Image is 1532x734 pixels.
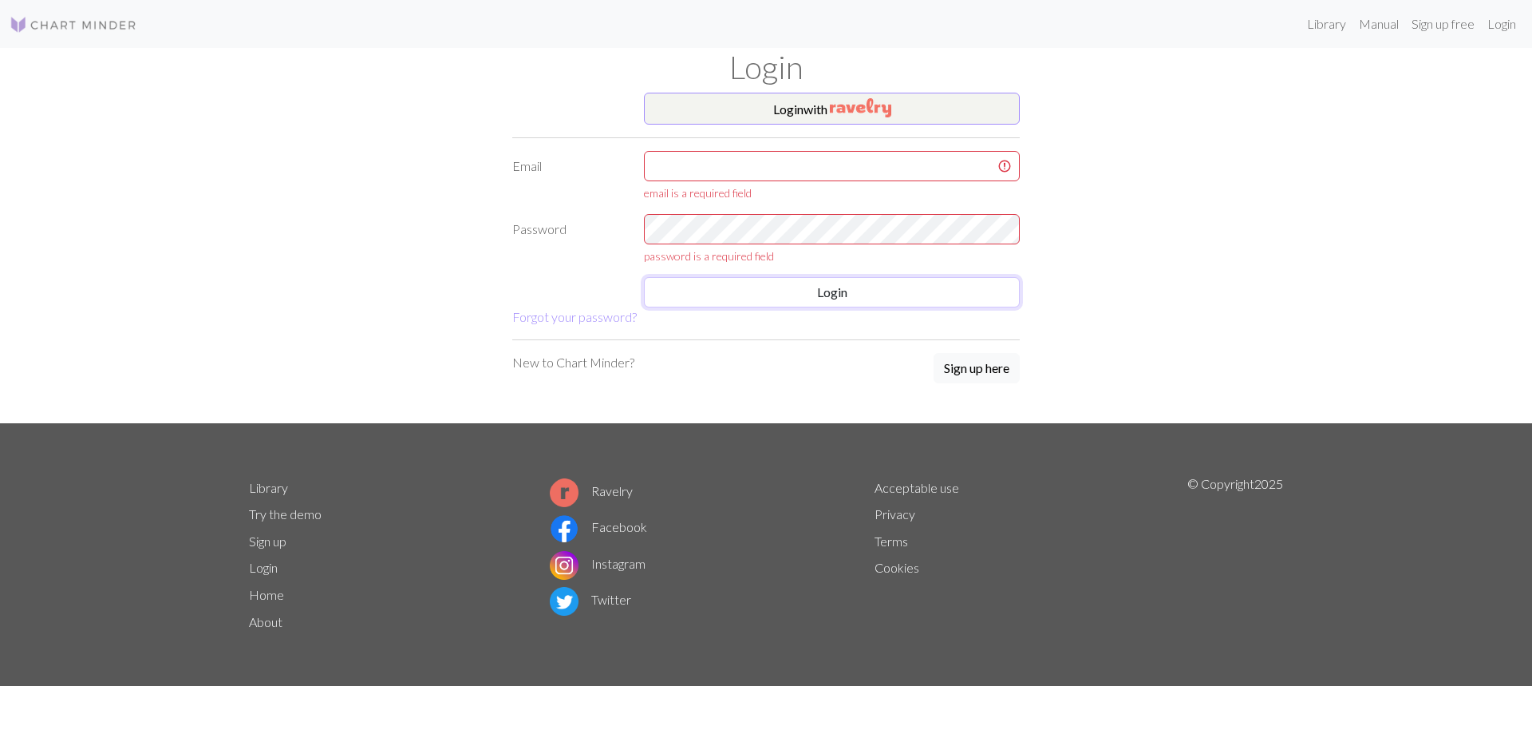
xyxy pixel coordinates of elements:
[644,248,1020,264] div: password is a required field
[550,514,578,543] img: Facebook logo
[644,277,1020,307] button: Login
[512,353,634,372] p: New to Chart Minder?
[503,214,634,264] label: Password
[550,519,647,534] a: Facebook
[249,587,284,602] a: Home
[550,551,578,580] img: Instagram logo
[10,15,137,34] img: Logo
[503,151,634,201] label: Email
[875,560,919,575] a: Cookies
[934,353,1020,383] button: Sign up here
[550,478,578,507] img: Ravelry logo
[1405,8,1481,40] a: Sign up free
[512,309,637,324] a: Forgot your password?
[1481,8,1522,40] a: Login
[249,480,288,495] a: Library
[1301,8,1352,40] a: Library
[934,353,1020,385] a: Sign up here
[830,98,891,117] img: Ravelry
[550,483,633,498] a: Ravelry
[249,560,278,575] a: Login
[1352,8,1405,40] a: Manual
[249,534,286,549] a: Sign up
[644,184,1020,201] div: email is a required field
[249,614,282,629] a: About
[875,506,915,522] a: Privacy
[1187,474,1283,636] p: © Copyright 2025
[875,480,959,495] a: Acceptable use
[644,93,1020,125] button: Loginwith
[249,506,322,522] a: Try the demo
[550,592,631,607] a: Twitter
[239,48,1293,86] h1: Login
[550,556,646,571] a: Instagram
[875,534,908,549] a: Terms
[550,587,578,616] img: Twitter logo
